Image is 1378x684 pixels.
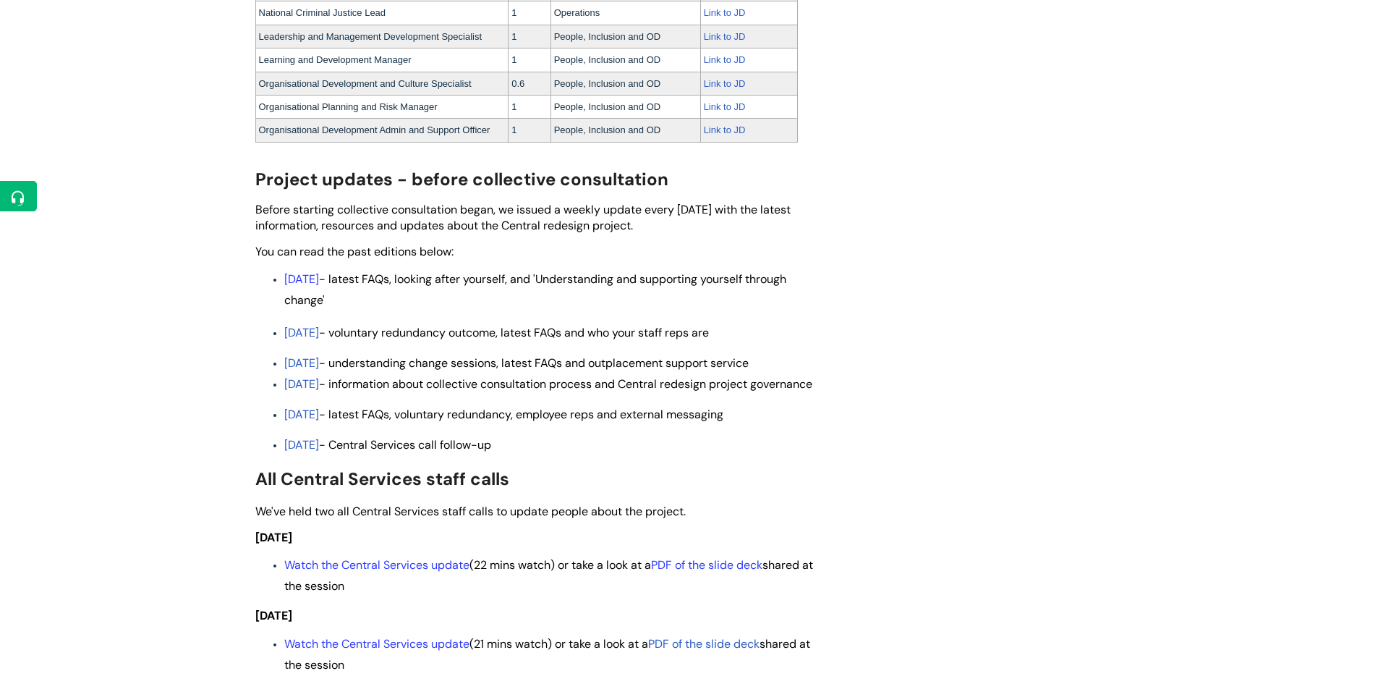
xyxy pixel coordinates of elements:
a: [DATE] [284,355,319,371]
span: - latest FAQs, voluntary redundancy, employee reps and external messaging [284,407,723,422]
span: We've held two all Central Services staff calls to update people about the project. [255,504,686,519]
a: Link to JD [704,101,746,112]
span: [DATE] [255,530,292,545]
a: [DATE] [284,407,319,422]
td: 1 [509,48,550,72]
td: 0.6 [509,72,550,95]
td: 1 [509,1,550,25]
span: - information about collective consultation process and Central redesign project governance [284,376,812,392]
span: - voluntary redundancy outcome, latest FAQs and who your staff reps are [284,325,709,340]
span: Before starting collective consultation began, we issued a weekly update every [DATE] with the la... [255,202,791,233]
td: 1 [509,119,550,142]
a: [DATE] [284,376,319,392]
span: You can read the past editions below: [255,244,454,259]
td: People, Inclusion and OD [550,25,700,48]
td: 1 [509,25,550,48]
td: Organisational Development Admin and Support Officer [255,119,509,142]
a: Link to JD [704,7,746,18]
span: [DATE] [255,608,292,623]
td: People, Inclusion and OD [550,48,700,72]
td: Organisational Planning and Risk Manager [255,96,509,119]
td: National Criminal Justice Lead [255,1,509,25]
span: - Central Services call follow-up [284,437,491,452]
td: Operations [550,1,700,25]
a: [DATE] [284,325,319,340]
span: - latest FAQs, looking after yourself, and 'Understanding and supporting yourself through change' [284,271,786,308]
span: All Central Services staff calls [255,468,509,490]
td: Leadership and Management Development Specialist [255,25,509,48]
td: Organisational Development and Culture Specialist [255,72,509,95]
a: Link to JD [704,78,746,89]
a: Link to JD [704,124,746,135]
span: - understanding change sessions, latest FAQs and outplacement support service [284,355,749,371]
a: [DATE] [284,271,319,287]
a: [DATE] [284,437,319,452]
td: People, Inclusion and OD [550,96,700,119]
td: 1 [509,96,550,119]
a: Watch the Central Services update [284,636,469,651]
td: Learning and Development Manager [255,48,509,72]
a: Watch the Central Services update [284,557,469,573]
a: PDF of the slide deck [648,636,760,651]
a: PDF of the slide deck [651,557,762,573]
td: People, Inclusion and OD [550,72,700,95]
a: Link to JD [704,31,746,42]
span: (22 mins watch) or t [284,557,813,594]
span: Project updates - before collective consultation [255,168,668,190]
td: People, Inclusion and OD [550,119,700,142]
a: Link to JD [704,54,746,65]
span: (21 mins watch) or t [284,636,810,672]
